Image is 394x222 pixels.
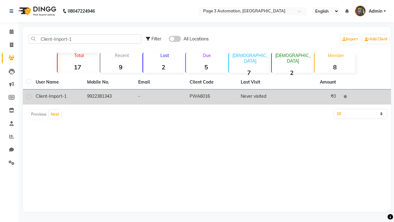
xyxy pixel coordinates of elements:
[237,75,288,89] th: Last Visit
[58,63,98,71] strong: 17
[83,89,135,105] td: 9922381343
[288,89,340,105] td: ₹0
[32,75,83,89] th: User Name
[143,63,183,71] strong: 2
[36,93,66,99] span: Client-Import-1
[135,89,186,105] td: -
[369,8,382,14] span: Admin
[68,2,95,20] b: 08047224946
[83,75,135,89] th: Mobile No.
[16,2,58,20] img: logo
[151,36,161,42] span: Filter
[316,75,340,89] th: Amount
[100,63,141,71] strong: 9
[186,75,237,89] th: Client Code
[315,63,355,71] strong: 8
[103,53,141,58] p: Recent
[60,53,98,58] p: Total
[183,36,209,42] span: All Locations
[355,6,366,16] img: Admin
[186,89,237,105] td: PWA6016
[231,53,269,64] p: [DEMOGRAPHIC_DATA]
[237,89,288,105] td: Never visited
[146,53,183,58] p: Lost
[229,69,269,76] strong: 7
[341,35,360,43] a: Import
[363,35,389,43] a: Add Client
[187,53,226,58] p: Due
[274,53,312,64] p: [DEMOGRAPHIC_DATA]
[317,53,355,58] p: Member
[186,63,226,71] strong: 5
[272,69,312,76] strong: 2
[29,34,141,44] input: Search by Name/Mobile/Email/Code
[135,75,186,89] th: Email
[49,110,61,119] button: Next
